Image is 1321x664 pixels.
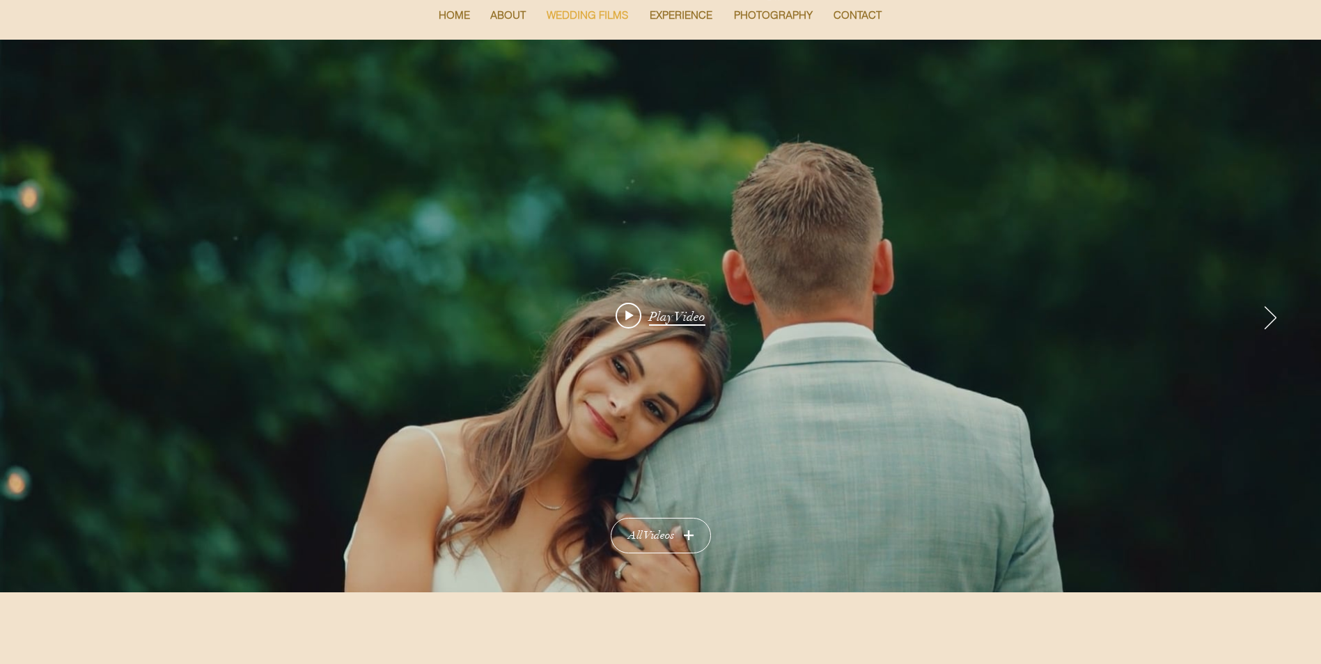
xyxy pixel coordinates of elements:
nav: Site [320,1,1001,30]
a: HOME [428,1,480,30]
p: WEDDING FILMS [540,1,635,30]
a: EXPERIENCE [639,1,724,30]
p: CONTACT [827,1,889,30]
a: WEDDING FILMS [536,1,639,30]
p: ABOUT [483,1,533,30]
p: EXPERIENCE [643,1,719,30]
a: PHOTOGRAPHY [724,1,823,30]
span: Play Video [649,309,705,326]
a: ABOUT [480,1,536,30]
button: All Videos [611,518,711,553]
button: Play video: Rebecca & Alex [616,302,705,330]
p: HOME [432,1,477,30]
button: Next video [1257,299,1283,333]
p: PHOTOGRAPHY [727,1,820,30]
a: CONTACT [823,1,892,30]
